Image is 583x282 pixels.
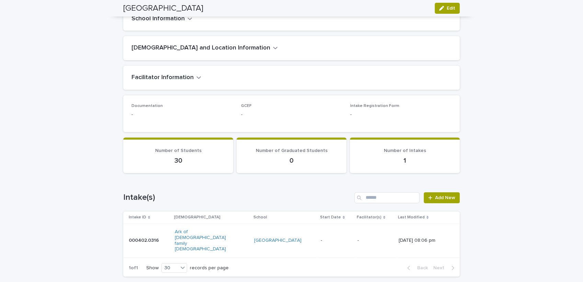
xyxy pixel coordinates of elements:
[146,265,159,271] p: Show
[190,265,229,271] p: records per page
[413,265,428,270] span: Back
[132,44,270,52] h2: [DEMOGRAPHIC_DATA] and Location Information
[254,238,301,243] a: [GEOGRAPHIC_DATA]
[447,6,455,11] span: Edit
[253,214,267,221] p: School
[399,238,449,243] p: [DATE] 08:06 pm
[255,148,327,153] span: Number of Graduated Students
[123,193,352,203] h1: Intake(s)
[350,104,399,108] span: Intake Registration Form
[123,3,203,13] h2: [GEOGRAPHIC_DATA]
[424,192,460,203] a: Add New
[350,111,451,118] p: -
[174,214,220,221] p: [DEMOGRAPHIC_DATA]
[132,156,225,165] p: 30
[320,214,341,221] p: Start Date
[155,148,201,153] span: Number of Students
[132,15,192,23] button: School Information
[398,214,425,221] p: Last Modified
[358,156,451,165] p: 1
[123,260,144,276] p: 1 of 1
[241,104,252,108] span: GCEF
[132,44,278,52] button: [DEMOGRAPHIC_DATA] and Location Information
[435,195,455,200] span: Add New
[435,3,460,14] button: Edit
[321,238,352,243] p: -
[384,148,426,153] span: Number of Intakes
[132,74,194,82] h2: Facilitator Information
[354,192,420,203] input: Search
[433,265,448,270] span: Next
[132,74,201,82] button: Facilitator Information
[431,265,460,271] button: Next
[357,236,360,243] p: -
[162,264,178,272] div: 30
[123,223,460,258] tr: 000402.0316000402.0316 Ark of [DEMOGRAPHIC_DATA] family [DEMOGRAPHIC_DATA] [GEOGRAPHIC_DATA] --- ...
[129,214,146,221] p: Intake ID
[402,265,431,271] button: Back
[245,156,338,165] p: 0
[129,236,160,243] p: 000402.0316
[241,111,342,118] p: -
[132,111,233,118] p: -
[357,214,381,221] p: Facilitator(s)
[132,104,163,108] span: Documentation
[132,15,185,23] h2: School Information
[175,229,232,252] a: Ark of [DEMOGRAPHIC_DATA] family [DEMOGRAPHIC_DATA]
